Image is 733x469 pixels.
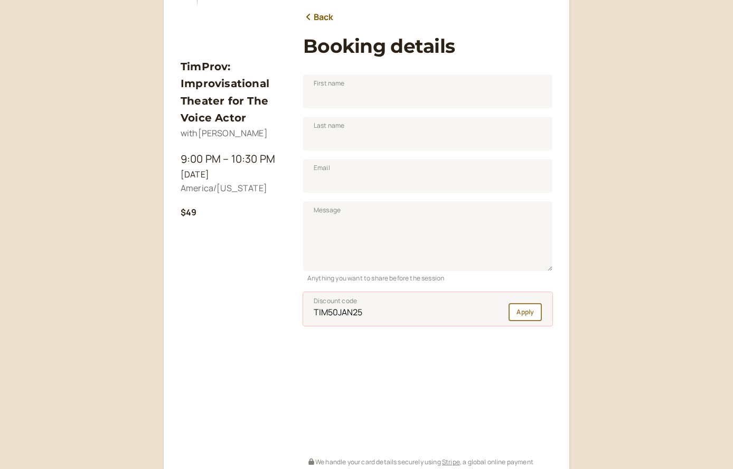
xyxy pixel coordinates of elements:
[181,207,196,218] b: $49
[303,159,552,193] input: Email
[314,296,357,306] span: Discount code
[301,332,555,455] iframe: Secure payment input frame
[314,163,330,173] span: Email
[303,271,552,283] div: Anything you want to share before the session
[303,117,552,151] input: Last name
[303,292,552,326] input: Discount code
[509,303,542,321] button: Apply
[303,201,552,271] textarea: Message
[181,58,286,127] h3: TimProv: Improvisational Theater for The Voice Actor
[181,151,286,167] div: 9:00 PM – 10:30 PM
[516,307,534,316] span: Apply
[303,11,334,24] a: Back
[442,457,460,466] a: Stripe
[314,205,341,215] span: Message
[303,74,552,108] input: First name
[181,168,286,182] div: [DATE]
[314,78,345,89] span: First name
[181,182,286,195] div: America/[US_STATE]
[314,120,344,131] span: Last name
[181,127,268,139] span: with [PERSON_NAME]
[303,35,552,58] h1: Booking details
